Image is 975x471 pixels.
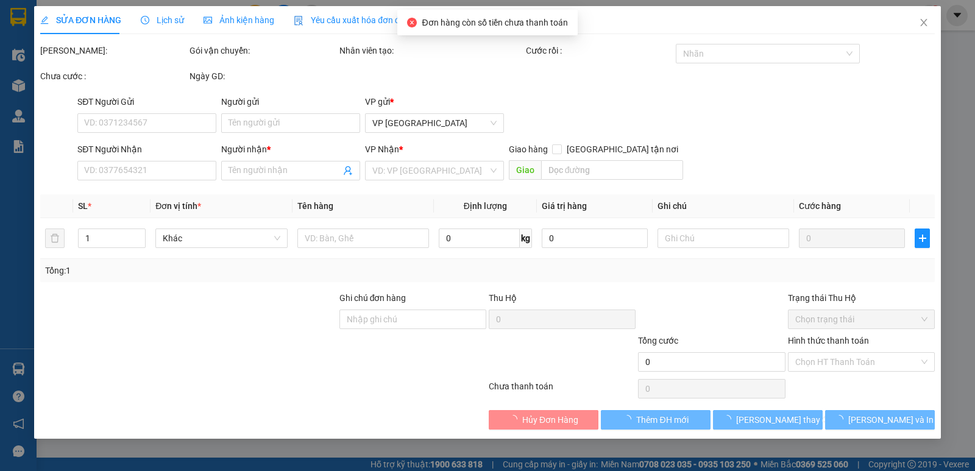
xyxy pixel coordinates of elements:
span: loading [623,415,636,423]
span: Giao [509,160,541,180]
span: VP Bình Phú [372,114,497,132]
span: Tên hàng [297,201,333,211]
div: Tổng: 1 [45,264,377,277]
span: [PERSON_NAME] thay đổi [736,413,834,427]
span: Giá trị hàng [542,201,587,211]
span: Đơn hàng còn số tiền chưa thanh toán [422,18,567,27]
div: Người gửi [221,95,360,108]
button: delete [45,228,65,248]
span: VP Nhận [365,144,399,154]
span: SL [78,201,88,211]
span: Thêm ĐH mới [636,413,688,427]
span: Định lượng [464,201,507,211]
span: Lịch sử [141,15,184,25]
span: picture [204,16,212,24]
span: SỬA ĐƠN HÀNG [40,15,121,25]
div: SĐT Người Nhận [77,143,216,156]
span: Ảnh kiện hàng [204,15,274,25]
input: 0 [799,228,905,248]
span: user-add [343,166,353,175]
input: Dọc đường [541,160,684,180]
div: SĐT Người Gửi [77,95,216,108]
span: close [919,18,929,27]
span: edit [40,16,49,24]
input: Ghi Chú [658,228,789,248]
div: Cước rồi : [526,44,673,57]
span: Đơn vị tính [155,201,201,211]
th: Ghi chú [653,194,794,218]
button: Hủy Đơn Hàng [489,410,598,430]
span: Thu Hộ [489,293,517,303]
label: Hình thức thanh toán [788,336,869,345]
div: Người nhận [221,143,360,156]
span: Tổng cước [638,336,678,345]
span: kg [520,228,532,248]
span: Cước hàng [799,201,841,211]
span: clock-circle [141,16,149,24]
span: Hủy Đơn Hàng [522,413,578,427]
div: Nhân viên tạo: [339,44,524,57]
div: Ngày GD: [190,69,336,83]
div: Chưa cước : [40,69,187,83]
span: [PERSON_NAME] và In [848,413,934,427]
button: plus [915,228,930,248]
button: [PERSON_NAME] thay đổi [713,410,823,430]
span: loading [835,415,848,423]
div: Chưa thanh toán [487,380,637,401]
span: close-circle [407,18,417,27]
span: loading [509,415,522,423]
button: Thêm ĐH mới [601,410,711,430]
input: VD: Bàn, Ghế [297,228,429,248]
img: icon [294,16,303,26]
input: Ghi chú đơn hàng [339,310,486,329]
div: Trạng thái Thu Hộ [788,291,935,305]
span: Khác [163,229,280,247]
span: Giao hàng [509,144,548,154]
span: Yêu cầu xuất hóa đơn điện tử [294,15,422,25]
button: Close [907,6,941,40]
span: plus [915,233,929,243]
span: [GEOGRAPHIC_DATA] tận nơi [562,143,683,156]
span: loading [723,415,736,423]
label: Ghi chú đơn hàng [339,293,406,303]
div: Gói vận chuyển: [190,44,336,57]
div: [PERSON_NAME]: [40,44,187,57]
div: VP gửi [365,95,504,108]
span: Chọn trạng thái [795,310,927,328]
button: [PERSON_NAME] và In [825,410,935,430]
